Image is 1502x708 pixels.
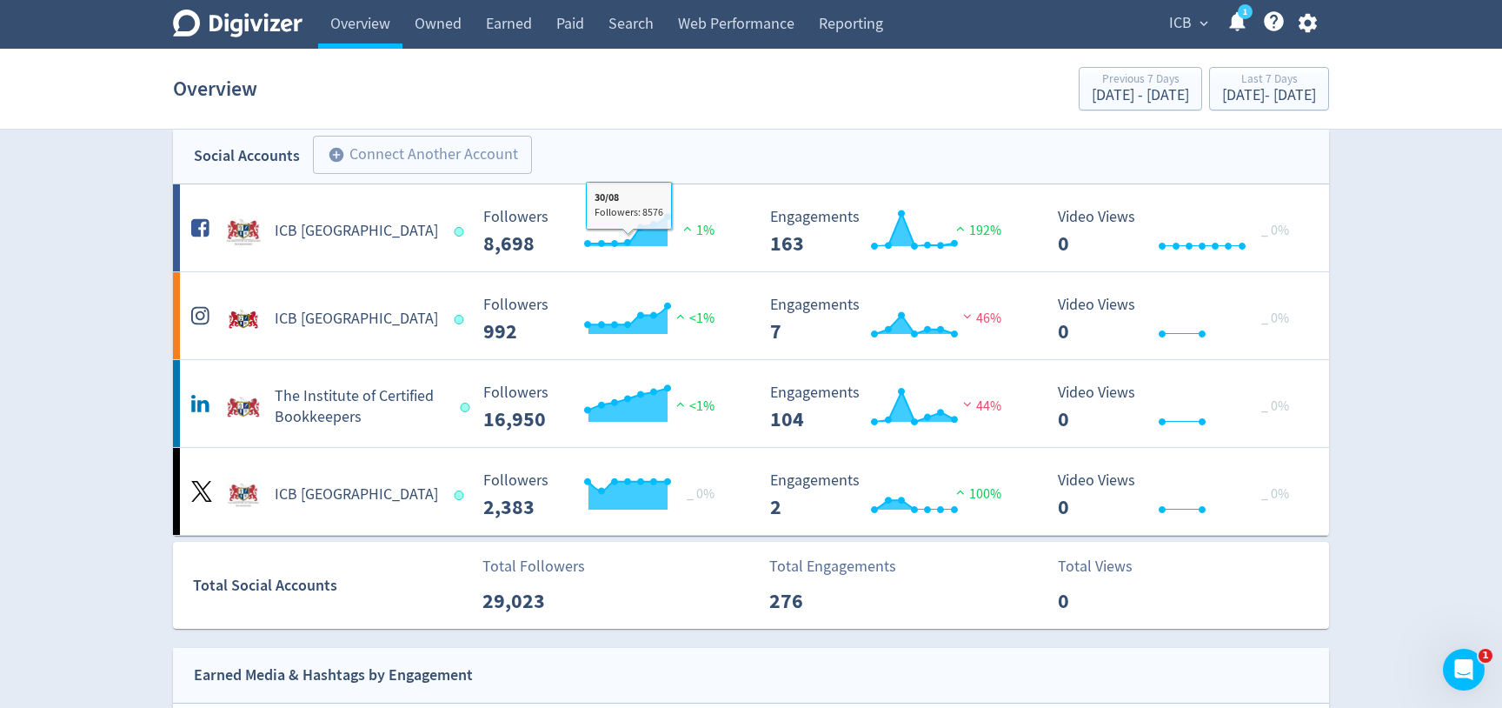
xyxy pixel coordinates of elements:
span: 192% [952,222,1001,239]
svg: Followers 8,698 [475,209,735,255]
img: ICB Australia undefined [226,478,261,512]
div: Earned Media & Hashtags by Engagement [194,663,473,688]
h5: ICB [GEOGRAPHIC_DATA] [275,484,438,505]
img: The Institute of Certified Bookkeepers undefined [226,390,261,424]
svg: Video Views 0 [1049,209,1310,255]
svg: Engagements 7 [761,297,1022,343]
span: 46% [959,310,1001,327]
p: 276 [769,585,869,617]
img: positive-performance.svg [952,222,969,235]
span: _ 0% [1261,485,1289,503]
p: Total Followers [482,555,585,578]
button: Last 7 Days[DATE]- [DATE] [1209,67,1329,110]
span: Data last synced: 3 Sep 2025, 2:02am (AEST) [455,227,469,237]
span: expand_more [1196,16,1212,31]
p: Total Engagements [769,555,896,578]
svg: Engagements 2 [761,472,1022,518]
span: 44% [959,397,1001,415]
span: _ 0% [1261,222,1289,239]
h5: ICB [GEOGRAPHIC_DATA] [275,221,438,242]
img: negative-performance.svg [959,310,976,323]
span: add_circle [328,146,345,164]
div: Social Accounts [194,144,300,169]
p: 29,023 [482,585,582,617]
span: <1% [672,397,714,415]
a: 1 [1238,4,1253,19]
img: ICB Australia undefined [226,302,261,337]
span: 1% [679,222,714,239]
div: Total Social Accounts [193,573,470,598]
img: negative-performance.svg [959,397,976,411]
img: ICB Australia undefined [226,214,261,249]
a: ICB Australia undefinedICB [GEOGRAPHIC_DATA] Followers 8,698 Followers 8,698 1% Engagements 163 E... [173,184,1329,271]
iframe: Intercom live chat [1443,649,1485,691]
a: Connect Another Account [300,138,532,174]
div: Last 7 Days [1222,73,1316,88]
h5: The Institute of Certified Bookkeepers [275,386,444,428]
div: [DATE] - [DATE] [1092,88,1189,104]
a: The Institute of Certified Bookkeepers undefinedThe Institute of Certified Bookkeepers Followers ... [173,360,1329,447]
button: ICB [1163,10,1213,37]
svg: Video Views 0 [1049,384,1310,431]
span: 1 [1479,649,1492,663]
svg: Video Views 0 [1049,472,1310,518]
svg: Followers 2,383 [475,472,735,518]
svg: Engagements 104 [761,384,1022,431]
div: [DATE] - [DATE] [1222,88,1316,104]
span: Data last synced: 3 Sep 2025, 2:02am (AEST) [455,315,469,324]
img: positive-performance.svg [952,485,969,498]
button: Previous 7 Days[DATE] - [DATE] [1079,67,1202,110]
span: _ 0% [687,485,714,503]
div: Previous 7 Days [1092,73,1189,88]
span: _ 0% [1261,397,1289,415]
a: ICB Australia undefinedICB [GEOGRAPHIC_DATA] Followers 2,383 Followers 2,383 _ 0% Engagements 2 E... [173,448,1329,535]
svg: Followers 992 [475,297,735,343]
p: 0 [1058,585,1158,617]
h1: Overview [173,61,257,117]
span: _ 0% [1261,310,1289,327]
span: <1% [672,310,714,327]
a: ICB Australia undefinedICB [GEOGRAPHIC_DATA] Followers 992 Followers 992 <1% Engagements 7 Engage... [173,272,1329,359]
svg: Engagements 163 [761,209,1022,255]
h5: ICB [GEOGRAPHIC_DATA] [275,309,438,330]
svg: Followers 16,950 [475,384,735,431]
span: Data last synced: 3 Sep 2025, 8:02am (AEST) [460,403,475,412]
button: Connect Another Account [313,136,532,174]
text: 1 [1243,6,1247,18]
span: Data last synced: 2 Sep 2025, 7:02pm (AEST) [455,491,469,500]
svg: Video Views 0 [1049,297,1310,343]
img: positive-performance.svg [679,222,696,235]
p: Total Views [1058,555,1158,578]
span: ICB [1169,10,1192,37]
img: positive-performance.svg [672,397,689,411]
img: positive-performance.svg [672,310,689,323]
span: 100% [952,485,1001,503]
